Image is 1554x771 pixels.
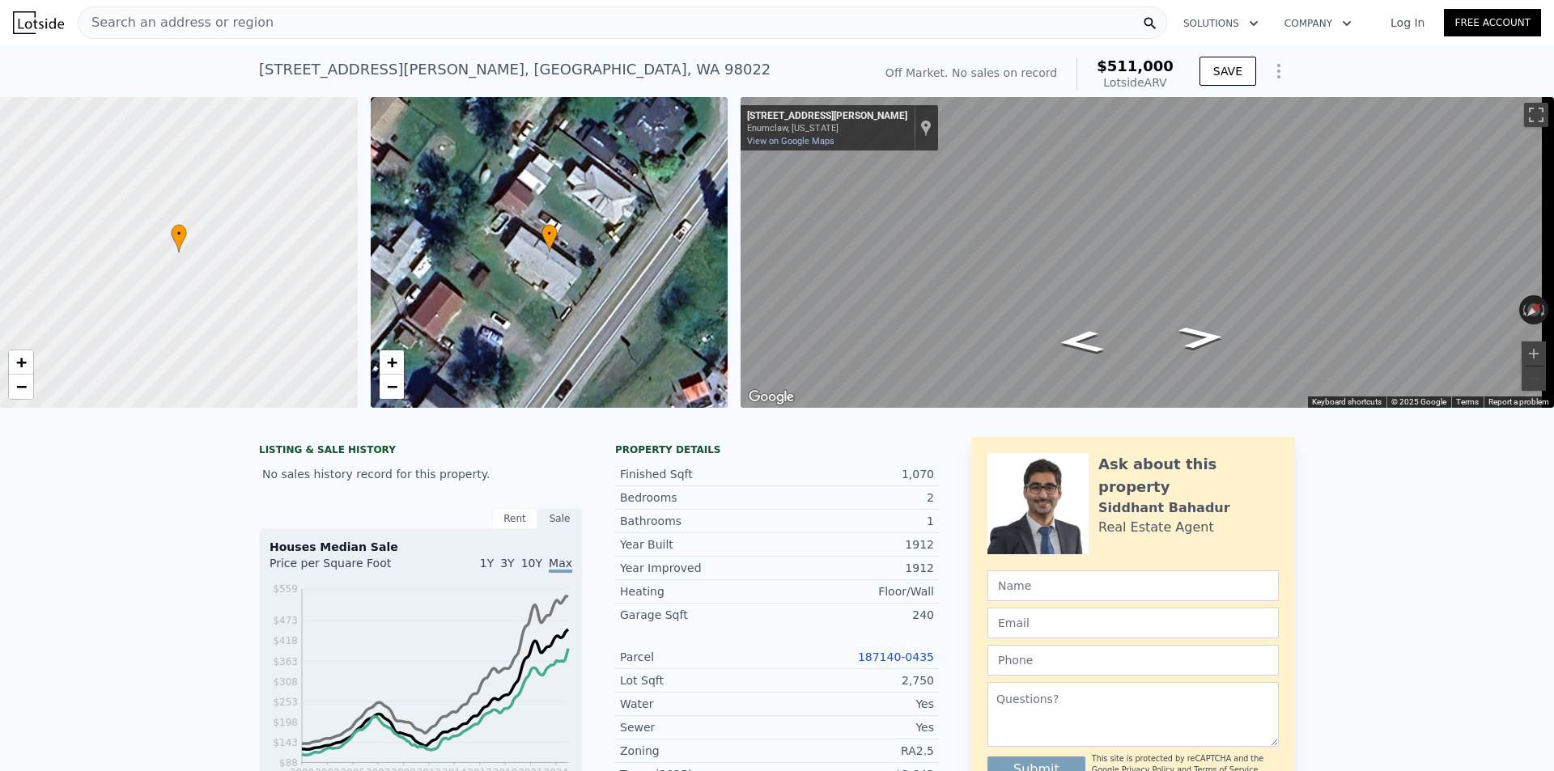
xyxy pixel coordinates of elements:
button: Zoom out [1522,366,1546,391]
div: 1912 [777,536,934,553]
span: $511,000 [1097,57,1174,74]
tspan: $88 [279,757,298,769]
span: Max [549,557,572,573]
span: − [386,376,397,396]
span: © 2025 Google [1391,397,1446,406]
button: Solutions [1170,9,1272,38]
div: Map [741,97,1554,408]
path: Go Northeast, Veazie Cumberland Rd SE [1160,321,1243,354]
div: 2 [777,489,934,506]
a: Terms (opens in new tab) [1456,397,1479,406]
div: • [171,224,187,252]
input: Name [987,570,1279,601]
button: Toggle fullscreen view [1524,103,1548,127]
span: 1Y [480,557,494,570]
div: Real Estate Agent [1098,518,1214,537]
div: Zoning [620,743,777,759]
div: Price per Square Foot [270,555,421,581]
div: • [541,224,558,252]
div: LISTING & SALE HISTORY [259,443,583,460]
tspan: $559 [273,583,298,595]
div: [STREET_ADDRESS][PERSON_NAME] , [GEOGRAPHIC_DATA] , WA 98022 [259,58,771,81]
div: 240 [777,607,934,623]
div: Bedrooms [620,489,777,506]
div: Street View [741,97,1554,408]
div: Yes [777,719,934,735]
div: 1,070 [777,466,934,482]
input: Phone [987,645,1279,676]
tspan: $473 [273,615,298,626]
button: Zoom in [1522,341,1546,366]
a: Zoom out [9,375,33,399]
a: Zoom in [380,350,404,375]
div: Garage Sqft [620,607,777,623]
div: [STREET_ADDRESS][PERSON_NAME] [747,110,907,123]
span: + [16,352,27,372]
button: Rotate counterclockwise [1519,295,1528,324]
a: Open this area in Google Maps (opens a new window) [745,387,798,408]
span: • [171,227,187,241]
span: − [16,376,27,396]
tspan: $418 [273,635,298,646]
div: Finished Sqft [620,466,777,482]
a: Log In [1371,15,1444,31]
div: 1 [777,513,934,529]
div: Off Market. No sales on record [885,65,1057,81]
div: Sewer [620,719,777,735]
span: + [386,352,397,372]
div: Lotside ARV [1097,74,1174,91]
div: Houses Median Sale [270,539,572,555]
button: Show Options [1263,55,1295,87]
tspan: $198 [273,717,298,728]
a: View on Google Maps [747,136,834,146]
div: Ask about this property [1098,453,1279,498]
div: Water [620,696,777,712]
button: Company [1272,9,1365,38]
button: SAVE [1199,57,1256,86]
div: 1912 [777,560,934,576]
div: Heating [620,583,777,599]
button: Reset the view [1519,295,1548,324]
tspan: $253 [273,697,298,708]
img: Google [745,387,798,408]
div: Parcel [620,649,777,665]
a: Report a problem [1488,397,1549,406]
img: Lotside [13,11,64,34]
div: Enumclaw, [US_STATE] [747,123,907,133]
div: Year Built [620,536,777,553]
div: No sales history record for this property. [259,460,583,489]
div: Lot Sqft [620,672,777,688]
a: 187140-0435 [858,650,934,663]
tspan: $308 [273,676,298,688]
button: Keyboard shortcuts [1312,396,1382,408]
a: Show location on map [920,119,932,137]
div: Siddhant Bahadur [1098,498,1230,518]
div: Property details [615,443,939,456]
span: Search an address or region [79,13,274,32]
div: Year Improved [620,560,777,576]
a: Zoom in [9,350,33,375]
input: Email [987,608,1279,638]
a: Free Account [1444,9,1541,36]
span: • [541,227,558,241]
tspan: $143 [273,737,298,748]
div: RA2.5 [777,743,934,759]
span: 3Y [500,557,514,570]
a: Zoom out [380,375,404,399]
div: Sale [537,508,583,529]
path: Go Southwest, Veazie Cumberland Rd SE [1039,325,1123,358]
button: Rotate clockwise [1540,295,1549,324]
span: 10Y [521,557,542,570]
div: Yes [777,696,934,712]
tspan: $363 [273,656,298,667]
div: Bathrooms [620,513,777,529]
div: 2,750 [777,672,934,688]
div: Floor/Wall [777,583,934,599]
div: Rent [492,508,537,529]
